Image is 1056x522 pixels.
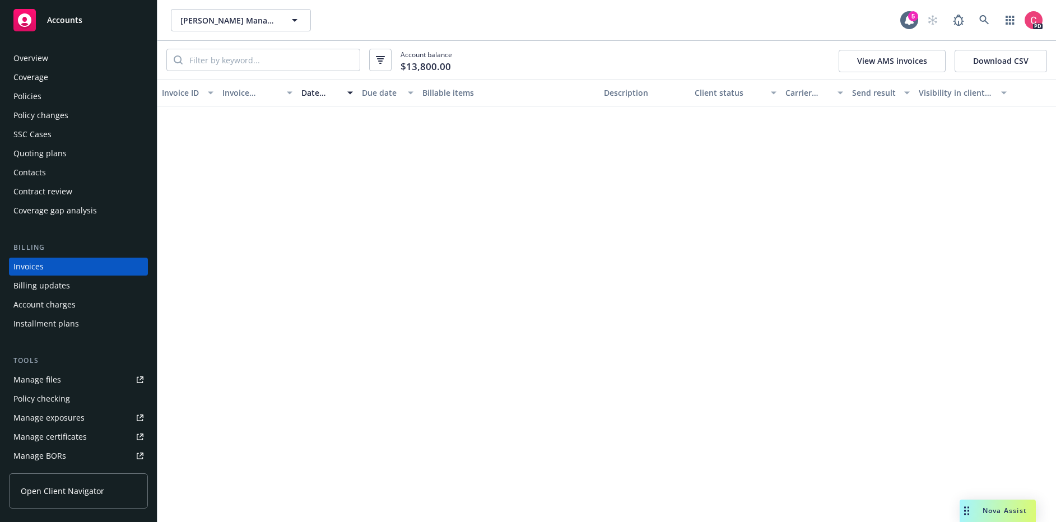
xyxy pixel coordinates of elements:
[13,258,44,276] div: Invoices
[973,9,995,31] a: Search
[183,49,360,71] input: Filter by keyword...
[848,80,914,106] button: Send result
[174,55,183,64] svg: Search
[9,355,148,366] div: Tools
[9,315,148,333] a: Installment plans
[781,80,848,106] button: Carrier status
[9,242,148,253] div: Billing
[983,506,1027,515] span: Nova Assist
[171,9,311,31] button: [PERSON_NAME] Management Company
[362,87,401,99] div: Due date
[695,87,764,99] div: Client status
[13,409,85,427] div: Manage exposures
[9,277,148,295] a: Billing updates
[13,68,48,86] div: Coverage
[914,80,1011,106] button: Visibility in client dash
[401,50,452,71] span: Account balance
[9,106,148,124] a: Policy changes
[13,49,48,67] div: Overview
[922,9,944,31] a: Start snowing
[13,390,70,408] div: Policy checking
[218,80,297,106] button: Invoice amount
[357,80,418,106] button: Due date
[13,296,76,314] div: Account charges
[9,390,148,408] a: Policy checking
[13,183,72,201] div: Contract review
[162,87,201,99] div: Invoice ID
[599,80,690,106] button: Description
[947,9,970,31] a: Report a Bug
[908,11,918,21] div: 5
[13,164,46,181] div: Contacts
[9,296,148,314] a: Account charges
[13,428,87,446] div: Manage certificates
[13,277,70,295] div: Billing updates
[9,164,148,181] a: Contacts
[13,145,67,162] div: Quoting plans
[690,80,781,106] button: Client status
[301,87,341,99] div: Date issued
[9,145,148,162] a: Quoting plans
[1025,11,1043,29] img: photo
[13,106,68,124] div: Policy changes
[9,202,148,220] a: Coverage gap analysis
[960,500,1036,522] button: Nova Assist
[13,315,79,333] div: Installment plans
[13,447,66,465] div: Manage BORs
[180,15,277,26] span: [PERSON_NAME] Management Company
[157,80,218,106] button: Invoice ID
[9,87,148,105] a: Policies
[9,125,148,143] a: SSC Cases
[785,87,831,99] div: Carrier status
[13,202,97,220] div: Coverage gap analysis
[604,87,686,99] div: Description
[9,371,148,389] a: Manage files
[839,50,946,72] button: View AMS invoices
[9,447,148,465] a: Manage BORs
[9,49,148,67] a: Overview
[9,68,148,86] a: Coverage
[47,16,82,25] span: Accounts
[422,87,595,99] div: Billable items
[9,428,148,446] a: Manage certificates
[9,409,148,427] a: Manage exposures
[9,4,148,36] a: Accounts
[9,183,148,201] a: Contract review
[13,371,61,389] div: Manage files
[13,125,52,143] div: SSC Cases
[418,80,599,106] button: Billable items
[297,80,357,106] button: Date issued
[999,9,1021,31] a: Switch app
[222,87,280,99] div: Invoice amount
[852,87,897,99] div: Send result
[401,59,451,74] span: $13,800.00
[13,87,41,105] div: Policies
[960,500,974,522] div: Drag to move
[9,258,148,276] a: Invoices
[919,87,994,99] div: Visibility in client dash
[955,50,1047,72] button: Download CSV
[21,485,104,497] span: Open Client Navigator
